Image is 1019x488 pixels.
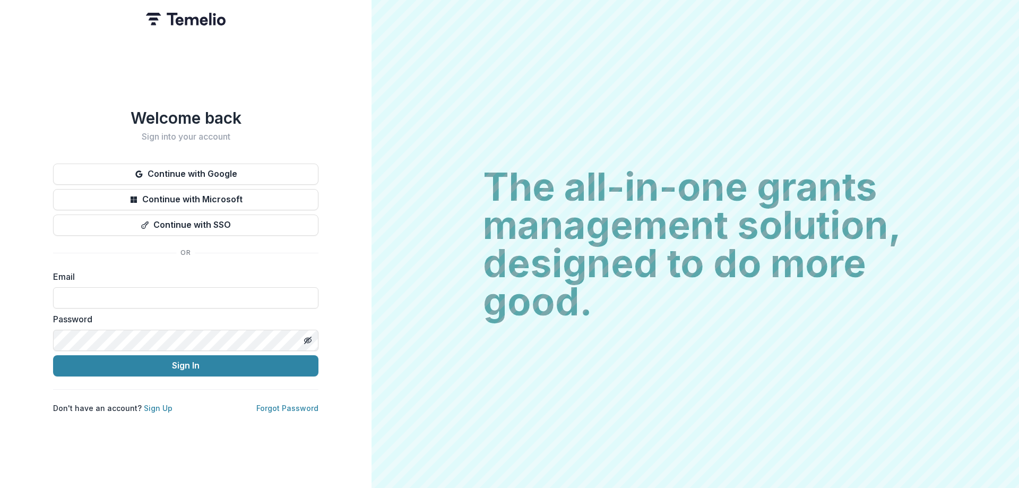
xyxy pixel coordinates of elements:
h1: Welcome back [53,108,318,127]
button: Continue with Google [53,164,318,185]
label: Email [53,270,312,283]
button: Continue with Microsoft [53,189,318,210]
img: Temelio [146,13,226,25]
button: Continue with SSO [53,215,318,236]
a: Forgot Password [256,404,318,413]
button: Sign In [53,355,318,376]
p: Don't have an account? [53,403,172,414]
label: Password [53,313,312,326]
h2: Sign into your account [53,132,318,142]
button: Toggle password visibility [299,332,316,349]
a: Sign Up [144,404,172,413]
